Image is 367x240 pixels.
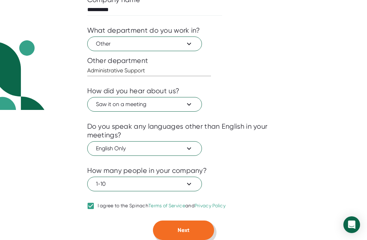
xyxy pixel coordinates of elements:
input: What department? [87,65,211,76]
div: Open Intercom Messenger [343,216,360,233]
button: Saw it on a meeting [87,97,202,112]
button: Other [87,37,202,51]
a: Privacy Policy [195,203,226,208]
div: What department do you work in? [87,26,200,35]
a: Terms of Service [148,203,185,208]
span: 1-10 [96,180,193,188]
button: Next [153,221,214,240]
div: Other department [87,56,280,65]
span: English Only [96,144,193,153]
div: How did you hear about us? [87,87,180,95]
div: How many people in your company? [87,166,207,175]
span: Other [96,40,193,48]
div: Do you speak any languages other than English in your meetings? [87,122,280,139]
span: Next [178,227,189,233]
div: I agree to the Spinach and [98,203,226,209]
span: Saw it on a meeting [96,100,193,109]
button: English Only [87,141,202,156]
button: 1-10 [87,177,202,191]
